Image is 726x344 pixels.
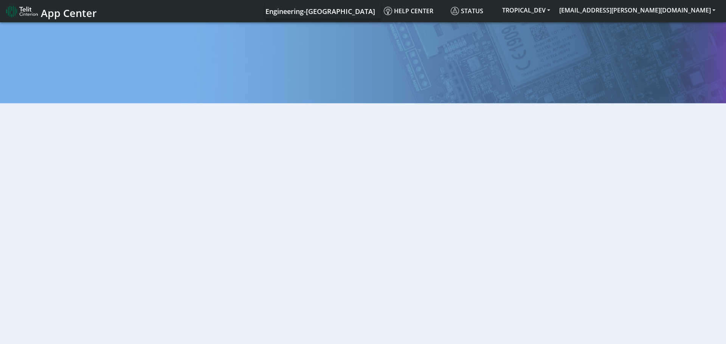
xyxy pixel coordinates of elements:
[265,7,375,16] span: Engineering-[GEOGRAPHIC_DATA]
[265,3,375,19] a: Your current platform instance
[451,7,483,15] span: Status
[448,3,498,19] a: Status
[41,6,97,20] span: App Center
[555,3,720,17] button: [EMAIL_ADDRESS][PERSON_NAME][DOMAIN_NAME]
[451,7,459,15] img: status.svg
[6,3,96,19] a: App Center
[384,7,433,15] span: Help center
[384,7,392,15] img: knowledge.svg
[381,3,448,19] a: Help center
[6,5,38,17] img: logo-telit-cinterion-gw-new.png
[498,3,555,17] button: TROPICAL_DEV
